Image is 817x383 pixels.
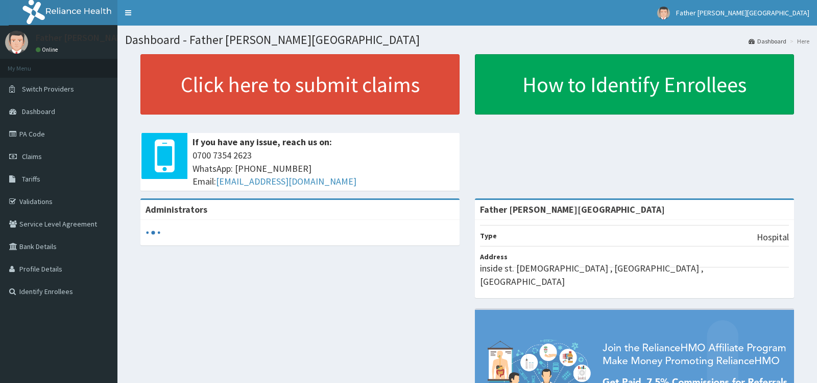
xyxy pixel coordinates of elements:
[5,31,28,54] img: User Image
[216,175,356,187] a: [EMAIL_ADDRESS][DOMAIN_NAME]
[140,54,460,115] a: Click here to submit claims
[475,54,794,115] a: How to Identify Enrollees
[480,262,789,288] p: inside st. [DEMOGRAPHIC_DATA] , [GEOGRAPHIC_DATA] , [GEOGRAPHIC_DATA]
[193,136,332,148] b: If you have any issue, reach us on:
[657,7,670,19] img: User Image
[125,33,809,47] h1: Dashboard - Father [PERSON_NAME][GEOGRAPHIC_DATA]
[480,252,508,261] b: Address
[22,174,40,184] span: Tariffs
[480,204,665,215] strong: Father [PERSON_NAME][GEOGRAPHIC_DATA]
[757,231,789,244] p: Hospital
[787,37,809,46] li: Here
[146,225,161,240] svg: audio-loading
[193,149,454,188] span: 0700 7354 2623 WhatsApp: [PHONE_NUMBER] Email:
[22,107,55,116] span: Dashboard
[749,37,786,46] a: Dashboard
[36,33,215,42] p: Father [PERSON_NAME][GEOGRAPHIC_DATA]
[36,46,60,53] a: Online
[22,152,42,161] span: Claims
[480,231,497,240] b: Type
[22,84,74,94] span: Switch Providers
[146,204,207,215] b: Administrators
[676,8,809,17] span: Father [PERSON_NAME][GEOGRAPHIC_DATA]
